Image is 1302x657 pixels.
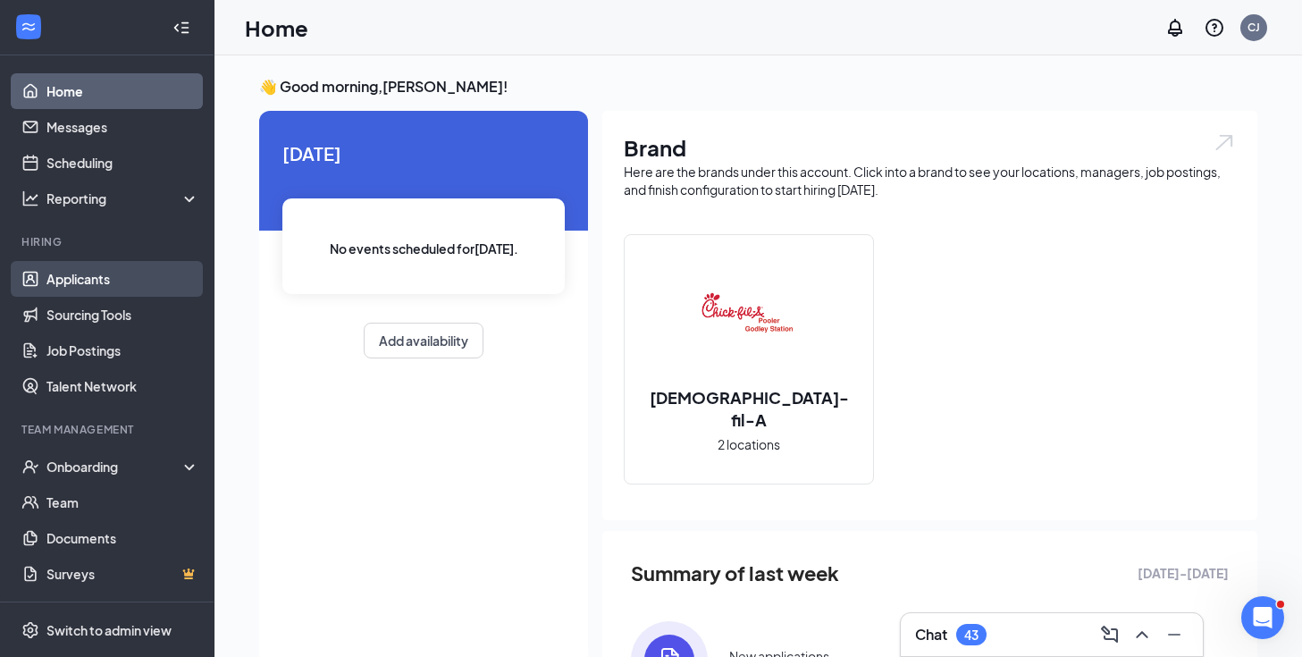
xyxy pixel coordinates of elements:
[46,484,199,520] a: Team
[46,333,199,368] a: Job Postings
[1241,596,1284,639] iframe: Intercom live chat
[21,234,196,249] div: Hiring
[915,625,947,644] h3: Chat
[1128,620,1156,649] button: ChevronUp
[692,265,806,379] img: Chick-fil-A
[46,297,199,333] a: Sourcing Tools
[46,621,172,639] div: Switch to admin view
[1247,20,1260,35] div: CJ
[46,458,184,476] div: Onboarding
[46,190,200,207] div: Reporting
[21,458,39,476] svg: UserCheck
[46,73,199,109] a: Home
[1096,620,1124,649] button: ComposeMessage
[1163,624,1185,645] svg: Minimize
[21,422,196,437] div: Team Management
[1160,620,1189,649] button: Minimize
[1204,17,1225,38] svg: QuestionInfo
[172,19,190,37] svg: Collapse
[46,261,199,297] a: Applicants
[21,190,39,207] svg: Analysis
[631,558,839,589] span: Summary of last week
[624,163,1236,198] div: Here are the brands under this account. Click into a brand to see your locations, managers, job p...
[259,77,1257,97] h3: 👋 Good morning, [PERSON_NAME] !
[964,628,979,643] div: 43
[1213,132,1236,153] img: open.6027fd2a22e1237b5b06.svg
[46,368,199,404] a: Talent Network
[1099,624,1121,645] svg: ComposeMessage
[46,556,199,592] a: SurveysCrown
[1164,17,1186,38] svg: Notifications
[282,139,565,167] span: [DATE]
[624,132,1236,163] h1: Brand
[46,145,199,181] a: Scheduling
[46,520,199,556] a: Documents
[330,239,518,258] span: No events scheduled for [DATE] .
[625,386,873,431] h2: [DEMOGRAPHIC_DATA]-fil-A
[364,323,483,358] button: Add availability
[21,621,39,639] svg: Settings
[20,18,38,36] svg: WorkstreamLogo
[1131,624,1153,645] svg: ChevronUp
[718,434,780,454] span: 2 locations
[46,109,199,145] a: Messages
[1138,563,1229,583] span: [DATE] - [DATE]
[245,13,308,43] h1: Home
